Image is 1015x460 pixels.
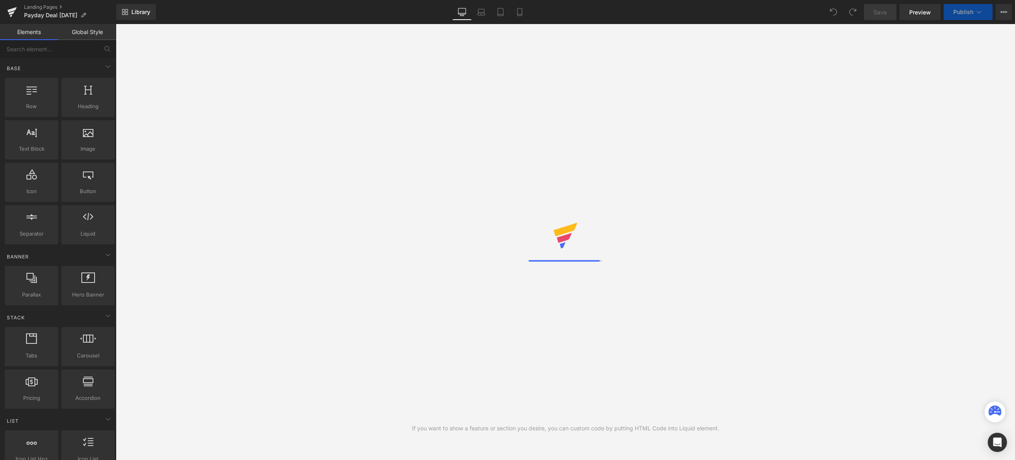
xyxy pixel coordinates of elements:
[909,8,931,16] span: Preview
[472,4,491,20] a: Laptop
[64,145,112,153] span: Image
[7,291,56,299] span: Parallax
[900,4,940,20] a: Preview
[510,4,529,20] a: Mobile
[7,394,56,402] span: Pricing
[452,4,472,20] a: Desktop
[944,4,993,20] button: Publish
[825,4,841,20] button: Undo
[953,9,973,15] span: Publish
[988,433,1007,452] div: Open Intercom Messenger
[24,4,116,10] a: Landing Pages
[491,4,510,20] a: Tablet
[6,253,30,260] span: Banner
[6,65,22,72] span: Base
[58,24,116,40] a: Global Style
[64,230,112,238] span: Liquid
[6,314,26,321] span: Stack
[131,8,150,16] span: Library
[64,394,112,402] span: Accordion
[7,230,56,238] span: Separator
[412,424,719,433] div: If you want to show a feature or section you desire, you can custom code by putting HTML Code int...
[6,417,20,425] span: List
[7,187,56,196] span: Icon
[874,8,887,16] span: Save
[64,187,112,196] span: Button
[7,145,56,153] span: Text Block
[64,291,112,299] span: Hero Banner
[64,351,112,360] span: Carousel
[116,4,156,20] a: New Library
[64,102,112,111] span: Heading
[996,4,1012,20] button: More
[7,102,56,111] span: Row
[24,12,77,18] span: Payday Deal [DATE]
[845,4,861,20] button: Redo
[7,351,56,360] span: Tabs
